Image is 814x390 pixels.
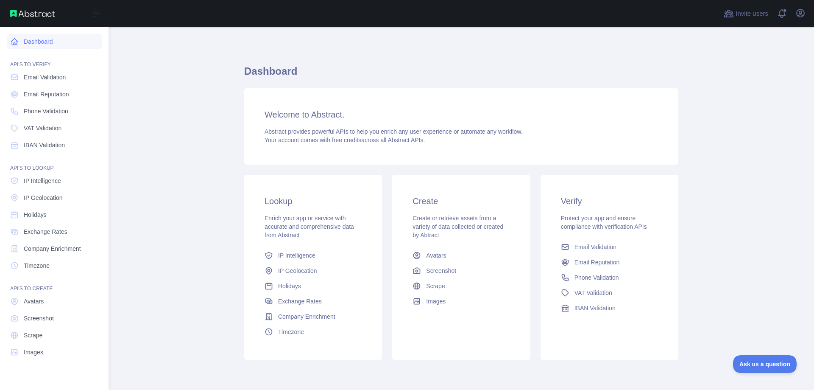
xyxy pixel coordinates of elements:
[278,312,335,321] span: Company Enrichment
[265,109,658,121] h3: Welcome to Abstract.
[24,73,66,81] span: Email Validation
[24,314,54,323] span: Screenshot
[24,331,42,339] span: Scrape
[7,70,102,85] a: Email Validation
[426,267,456,275] span: Screenshot
[7,311,102,326] a: Screenshot
[278,328,304,336] span: Timezone
[409,294,513,309] a: Images
[558,285,661,300] a: VAT Validation
[24,177,61,185] span: IP Intelligence
[561,195,658,207] h3: Verify
[413,215,503,238] span: Create or retrieve assets from a variety of data collected or created by Abtract
[426,297,446,306] span: Images
[7,173,102,188] a: IP Intelligence
[24,107,68,115] span: Phone Validation
[7,207,102,222] a: Holidays
[7,328,102,343] a: Scrape
[24,261,50,270] span: Timezone
[7,137,102,153] a: IBAN Validation
[24,297,44,306] span: Avatars
[574,304,616,312] span: IBAN Validation
[574,273,619,282] span: Phone Validation
[574,258,620,267] span: Email Reputation
[261,248,365,263] a: IP Intelligence
[7,121,102,136] a: VAT Validation
[261,263,365,278] a: IP Geolocation
[24,244,81,253] span: Company Enrichment
[7,104,102,119] a: Phone Validation
[7,294,102,309] a: Avatars
[24,210,47,219] span: Holidays
[7,224,102,239] a: Exchange Rates
[24,227,67,236] span: Exchange Rates
[24,141,65,149] span: IBAN Validation
[7,34,102,49] a: Dashboard
[7,275,102,292] div: API'S TO CREATE
[722,7,770,20] button: Invite users
[265,128,523,135] span: Abstract provides powerful APIs to help you enrich any user experience or automate any workflow.
[409,248,513,263] a: Avatars
[7,51,102,68] div: API'S TO VERIFY
[278,282,301,290] span: Holidays
[736,9,768,19] span: Invite users
[261,309,365,324] a: Company Enrichment
[244,65,678,85] h1: Dashboard
[24,348,43,356] span: Images
[261,294,365,309] a: Exchange Rates
[7,258,102,273] a: Timezone
[24,90,69,98] span: Email Reputation
[7,241,102,256] a: Company Enrichment
[409,278,513,294] a: Scrape
[574,289,612,297] span: VAT Validation
[7,87,102,102] a: Email Reputation
[574,243,616,251] span: Email Validation
[558,255,661,270] a: Email Reputation
[561,215,647,230] span: Protect your app and ensure compliance with verification APIs
[278,267,317,275] span: IP Geolocation
[558,300,661,316] a: IBAN Validation
[265,195,362,207] h3: Lookup
[7,345,102,360] a: Images
[7,190,102,205] a: IP Geolocation
[558,270,661,285] a: Phone Validation
[261,278,365,294] a: Holidays
[558,239,661,255] a: Email Validation
[24,124,61,132] span: VAT Validation
[332,137,361,143] span: free credits
[7,154,102,171] div: API'S TO LOOKUP
[265,215,354,238] span: Enrich your app or service with accurate and comprehensive data from Abstract
[24,194,63,202] span: IP Geolocation
[261,324,365,339] a: Timezone
[426,251,446,260] span: Avatars
[278,297,322,306] span: Exchange Rates
[409,263,513,278] a: Screenshot
[278,251,315,260] span: IP Intelligence
[413,195,510,207] h3: Create
[265,137,425,143] span: Your account comes with across all Abstract APIs.
[733,355,797,373] iframe: Toggle Customer Support
[426,282,445,290] span: Scrape
[10,10,55,17] img: Abstract API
